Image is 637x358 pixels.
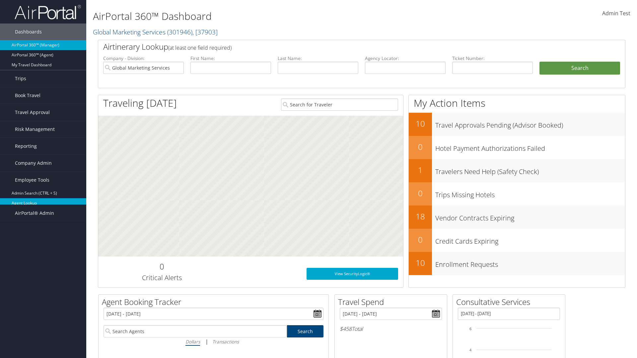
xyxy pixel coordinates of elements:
span: AirPortal® Admin [15,205,54,221]
label: Last Name: [278,55,358,62]
h1: AirPortal 360™ Dashboard [93,9,451,23]
span: Company Admin [15,155,52,171]
h2: Agent Booking Tracker [102,296,328,308]
label: Company - Division: [103,55,184,62]
h2: 18 [409,211,432,222]
input: Search for Traveler [281,98,398,111]
h2: 0 [409,141,432,152]
a: 0Trips Missing Hotels [409,182,625,206]
span: Travel Approval [15,104,50,121]
a: 10Travel Approvals Pending (Advisor Booked) [409,113,625,136]
h3: Trips Missing Hotels [435,187,625,200]
a: 0Hotel Payment Authorizations Failed [409,136,625,159]
span: Trips [15,70,26,87]
span: Reporting [15,138,37,154]
a: 0Credit Cards Expiring [409,229,625,252]
a: 10Enrollment Requests [409,252,625,275]
h2: Travel Spend [338,296,447,308]
h3: Travelers Need Help (Safety Check) [435,164,625,176]
span: , [ 37903 ] [192,28,218,36]
tspan: 6 [469,327,471,331]
h2: 10 [409,118,432,129]
span: ( 301946 ) [167,28,192,36]
h2: 0 [103,261,220,272]
span: Admin Test [602,10,630,17]
h3: Credit Cards Expiring [435,233,625,246]
label: Agency Locator: [365,55,446,62]
a: 1Travelers Need Help (Safety Check) [409,159,625,182]
label: First Name: [190,55,271,62]
h3: Vendor Contracts Expiring [435,210,625,223]
h3: Hotel Payment Authorizations Failed [435,141,625,153]
span: Risk Management [15,121,55,138]
h2: 0 [409,188,432,199]
input: Search Agents [104,325,287,337]
h1: My Action Items [409,96,625,110]
span: Employee Tools [15,172,49,188]
a: Admin Test [602,3,630,24]
a: Global Marketing Services [93,28,218,36]
i: Transactions [212,338,239,345]
span: (at least one field required) [168,44,232,51]
h2: 10 [409,257,432,268]
a: View SecurityLogic® [307,268,398,280]
h3: Enrollment Requests [435,257,625,269]
a: 18Vendor Contracts Expiring [409,206,625,229]
i: Dollars [185,338,200,345]
img: airportal-logo.png [15,4,81,20]
h2: 0 [409,234,432,245]
h3: Critical Alerts [103,273,220,282]
div: | [104,337,323,346]
label: Ticket Number: [452,55,533,62]
span: Dashboards [15,24,42,40]
tspan: 4 [469,348,471,352]
span: Book Travel [15,87,40,104]
button: Search [539,62,620,75]
span: $458 [340,325,352,332]
h2: Airtinerary Lookup [103,41,576,52]
h3: Travel Approvals Pending (Advisor Booked) [435,117,625,130]
h2: Consultative Services [456,296,565,308]
a: Search [287,325,324,337]
h1: Traveling [DATE] [103,96,177,110]
h6: Total [340,325,442,332]
h2: 1 [409,164,432,176]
